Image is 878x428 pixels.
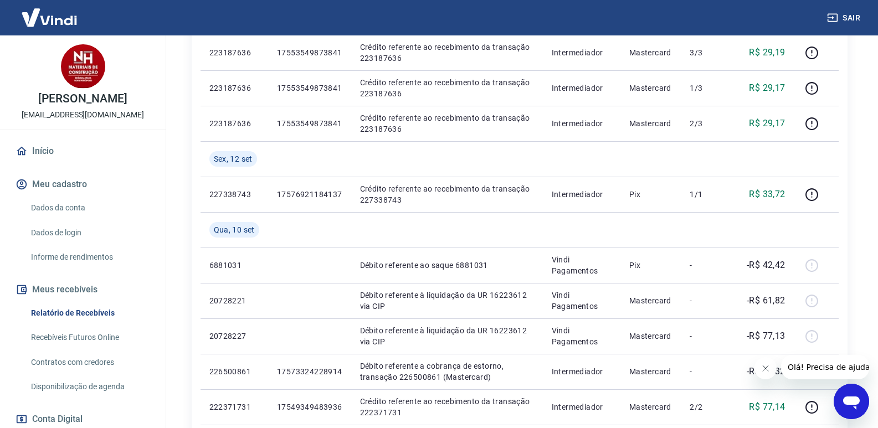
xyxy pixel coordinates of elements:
p: R$ 29,19 [749,46,785,59]
p: Intermediador [552,401,612,412]
p: Mastercard [629,47,672,58]
a: Contratos com credores [27,351,152,374]
p: Crédito referente ao recebimento da transação 227338743 [360,183,534,205]
p: R$ 33,72 [749,188,785,201]
p: Pix [629,260,672,271]
p: Mastercard [629,401,672,412]
p: Intermediador [552,82,612,94]
p: Crédito referente ao recebimento da transação 222371731 [360,396,534,418]
p: Débito referente ao saque 6881031 [360,260,534,271]
p: Intermediador [552,189,612,200]
p: 6881031 [209,260,259,271]
button: Sair [825,8,865,28]
p: Pix [629,189,672,200]
p: 223187636 [209,82,259,94]
img: Vindi [13,1,85,34]
p: Intermediador [552,47,612,58]
p: -R$ 77,13 [747,329,785,343]
p: 1/3 [690,82,722,94]
p: Intermediador [552,118,612,129]
p: - [690,366,722,377]
p: Débito referente à liquidação da UR 16223612 via CIP [360,325,534,347]
iframe: Fechar mensagem [754,357,777,379]
p: Débito referente à liquidação da UR 16223612 via CIP [360,290,534,312]
p: 17553549873841 [277,82,342,94]
p: Crédito referente ao recebimento da transação 223187636 [360,112,534,135]
iframe: Botão para abrir a janela de mensagens [834,384,869,419]
span: Sex, 12 set [214,153,253,164]
a: Dados da conta [27,197,152,219]
p: Crédito referente ao recebimento da transação 223187636 [360,42,534,64]
img: 67c4442d-b9e3-4694-954d-99d73335f840.jpeg [61,44,105,89]
a: Início [13,139,152,163]
p: - [690,295,722,306]
p: Mastercard [629,331,672,342]
p: [EMAIL_ADDRESS][DOMAIN_NAME] [22,109,144,121]
p: 17573324228914 [277,366,342,377]
a: Disponibilização de agenda [27,375,152,398]
p: - [690,260,722,271]
a: Dados de login [27,221,152,244]
p: Mastercard [629,118,672,129]
p: 2/2 [690,401,722,412]
button: Meus recebíveis [13,277,152,302]
p: 226500861 [209,366,259,377]
p: Mastercard [629,82,672,94]
p: Mastercard [629,366,672,377]
p: - [690,331,722,342]
a: Informe de rendimentos [27,246,152,269]
p: 223187636 [209,118,259,129]
p: Intermediador [552,366,612,377]
span: Olá! Precisa de ajuda? [7,8,93,17]
p: R$ 77,14 [749,400,785,414]
p: 17576921184137 [277,189,342,200]
p: Crédito referente ao recebimento da transação 223187636 [360,77,534,99]
p: 2/3 [690,118,722,129]
span: Qua, 10 set [214,224,255,235]
button: Meu cadastro [13,172,152,197]
p: 17553549873841 [277,47,342,58]
p: Vindi Pagamentos [552,290,612,312]
p: -R$ 15,32 [747,365,785,378]
p: -R$ 42,42 [747,259,785,272]
p: 1/1 [690,189,722,200]
iframe: Mensagem da empresa [781,355,869,379]
p: 20728227 [209,331,259,342]
p: Mastercard [629,295,672,306]
a: Recebíveis Futuros Online [27,326,152,349]
p: 227338743 [209,189,259,200]
p: 20728221 [209,295,259,306]
p: Vindi Pagamentos [552,325,612,347]
p: R$ 29,17 [749,117,785,130]
p: 17553549873841 [277,118,342,129]
p: R$ 29,17 [749,81,785,95]
p: 3/3 [690,47,722,58]
a: Relatório de Recebíveis [27,302,152,324]
p: [PERSON_NAME] [38,93,127,105]
p: -R$ 61,82 [747,294,785,307]
p: 222371731 [209,401,259,412]
p: Vindi Pagamentos [552,254,612,276]
p: 223187636 [209,47,259,58]
p: Débito referente a cobrança de estorno, transação 226500861 (Mastercard) [360,360,534,383]
p: 17549349483936 [277,401,342,412]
